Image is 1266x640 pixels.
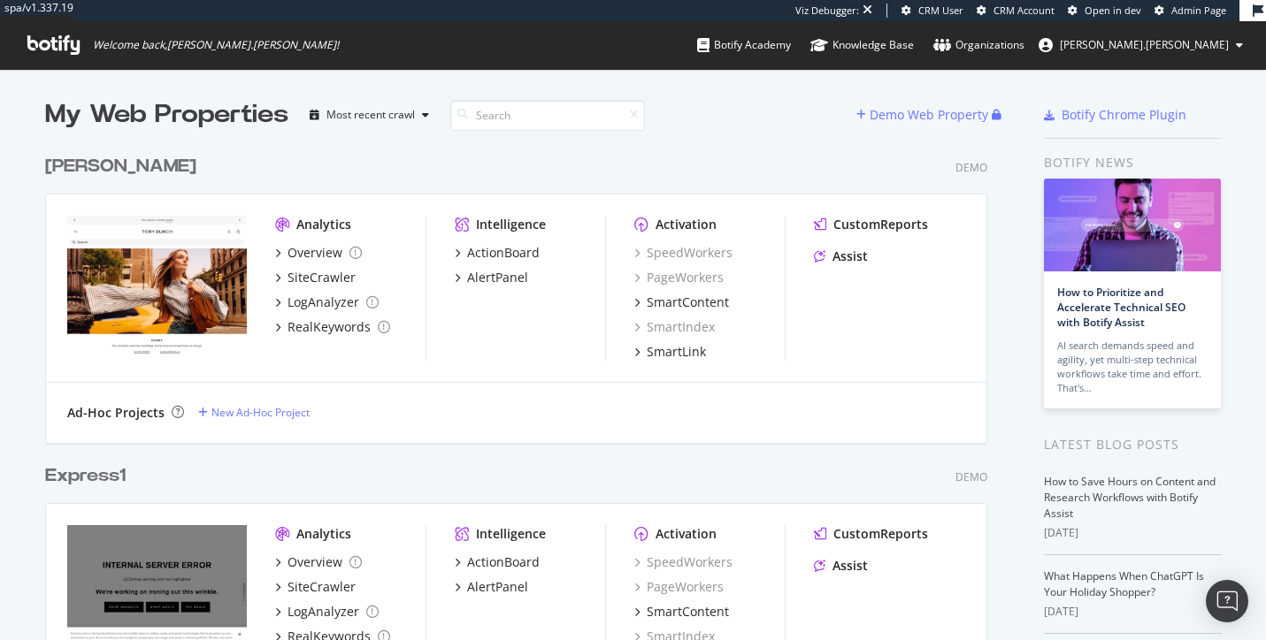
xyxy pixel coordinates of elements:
a: Overview [275,553,362,571]
span: Admin Page [1171,4,1226,17]
div: Demo [955,469,987,484]
div: Overview [288,244,342,262]
div: Analytics [296,525,351,543]
a: Organizations [933,21,1024,69]
a: CustomReports [814,216,928,233]
div: My Web Properties [45,97,288,133]
a: ActionBoard [455,244,540,262]
div: Viz Debugger: [795,4,859,18]
span: Open in dev [1085,4,1141,17]
a: Express1 [45,463,133,489]
a: Assist [814,248,868,265]
div: AI search demands speed and agility, yet multi-step technical workflows take time and effort. Tha... [1057,339,1208,395]
div: SmartLink [647,343,706,361]
div: Open Intercom Messenger [1206,580,1248,622]
a: SmartContent [634,603,729,621]
div: Demo [955,160,987,175]
div: Activation [656,525,717,543]
a: SpeedWorkers [634,244,733,262]
a: RealKeywords [275,318,390,336]
a: CustomReports [814,525,928,543]
div: Botify Chrome Plugin [1062,106,1186,124]
a: Overview [275,244,362,262]
a: CRM Account [977,4,1055,18]
div: Most recent crawl [326,110,415,120]
div: Assist [832,248,868,265]
div: Botify news [1044,153,1222,172]
span: CRM User [918,4,963,17]
a: What Happens When ChatGPT Is Your Holiday Shopper? [1044,568,1204,599]
div: Analytics [296,216,351,233]
img: Tory Burch [67,216,247,359]
a: Botify Academy [697,21,791,69]
span: katrina.winfield [1060,37,1229,52]
a: PageWorkers [634,578,724,596]
div: LogAnalyzer [288,293,359,311]
div: SmartContent [647,293,729,311]
button: Demo Web Property [856,101,992,129]
div: Demo Web Property [870,106,988,124]
div: Organizations [933,36,1024,54]
input: Search [450,100,645,131]
div: CustomReports [833,216,928,233]
span: CRM Account [994,4,1055,17]
div: New Ad-Hoc Project [211,405,310,420]
div: Ad-Hoc Projects [67,404,165,422]
div: SiteCrawler [288,269,356,286]
div: ActionBoard [467,553,540,571]
div: SiteCrawler [288,578,356,596]
div: [DATE] [1044,525,1222,541]
div: [DATE] [1044,604,1222,620]
div: CustomReports [833,525,928,543]
a: LogAnalyzer [275,603,379,621]
div: ActionBoard [467,244,540,262]
div: LogAnalyzer [288,603,359,621]
div: SmartContent [647,603,729,621]
div: Intelligence [476,525,546,543]
a: PageWorkers [634,269,724,286]
div: Activation [656,216,717,233]
div: Latest Blog Posts [1044,435,1222,454]
a: Botify Chrome Plugin [1044,106,1186,124]
a: How to Prioritize and Accelerate Technical SEO with Botify Assist [1057,285,1185,330]
button: [PERSON_NAME].[PERSON_NAME] [1024,31,1257,59]
div: Knowledge Base [810,36,914,54]
a: SpeedWorkers [634,553,733,571]
div: Overview [288,553,342,571]
a: New Ad-Hoc Project [198,405,310,420]
a: ActionBoard [455,553,540,571]
a: How to Save Hours on Content and Research Workflows with Botify Assist [1044,474,1216,521]
a: SiteCrawler [275,269,356,286]
a: SmartContent [634,293,729,311]
span: Welcome back, [PERSON_NAME].[PERSON_NAME] ! [93,38,339,52]
div: AlertPanel [467,578,528,596]
a: Assist [814,557,868,575]
a: Knowledge Base [810,21,914,69]
a: SmartIndex [634,318,715,336]
a: Demo Web Property [856,107,992,122]
button: Most recent crawl [303,101,436,129]
a: SmartLink [634,343,706,361]
a: Open in dev [1068,4,1141,18]
a: CRM User [902,4,963,18]
a: AlertPanel [455,578,528,596]
a: AlertPanel [455,269,528,286]
div: AlertPanel [467,269,528,286]
a: [PERSON_NAME] [45,154,203,179]
div: [PERSON_NAME] [45,154,196,179]
div: RealKeywords [288,318,371,336]
div: Botify Academy [697,36,791,54]
div: Intelligence [476,216,546,233]
a: Admin Page [1155,4,1226,18]
div: Express1 [45,463,126,489]
a: SiteCrawler [275,578,356,596]
a: LogAnalyzer [275,293,379,311]
div: Assist [832,557,868,575]
img: How to Prioritize and Accelerate Technical SEO with Botify Assist [1044,179,1221,271]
